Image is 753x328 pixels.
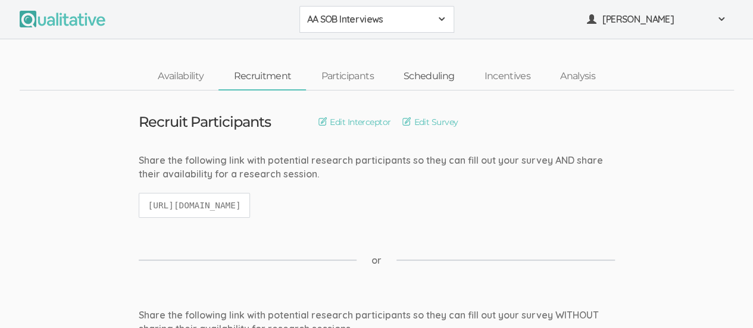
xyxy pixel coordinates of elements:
[545,64,610,89] a: Analysis
[306,64,388,89] a: Participants
[402,115,458,129] a: Edit Survey
[318,115,390,129] a: Edit Interceptor
[139,154,615,181] div: Share the following link with potential research participants so they can fill out your survey AN...
[307,13,431,26] span: AA SOB Interviews
[371,254,382,267] span: or
[143,64,218,89] a: Availability
[218,64,306,89] a: Recruitment
[139,114,271,130] h3: Recruit Participants
[579,6,734,33] button: [PERSON_NAME]
[139,193,251,218] code: [URL][DOMAIN_NAME]
[602,13,710,26] span: [PERSON_NAME]
[389,64,470,89] a: Scheduling
[693,271,753,328] iframe: Chat Widget
[20,11,105,27] img: Qualitative
[469,64,545,89] a: Incentives
[299,6,454,33] button: AA SOB Interviews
